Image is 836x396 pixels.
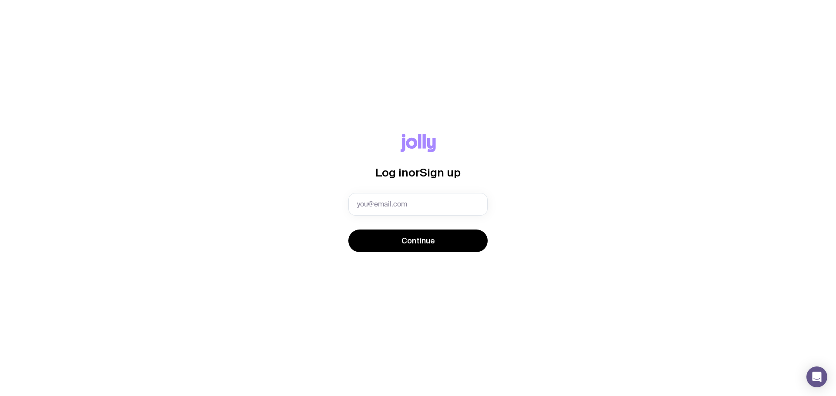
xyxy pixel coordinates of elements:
span: Log in [375,166,408,179]
div: Open Intercom Messenger [806,366,827,387]
span: or [408,166,420,179]
span: Sign up [420,166,461,179]
input: you@email.com [348,193,488,216]
button: Continue [348,230,488,252]
span: Continue [401,236,435,246]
